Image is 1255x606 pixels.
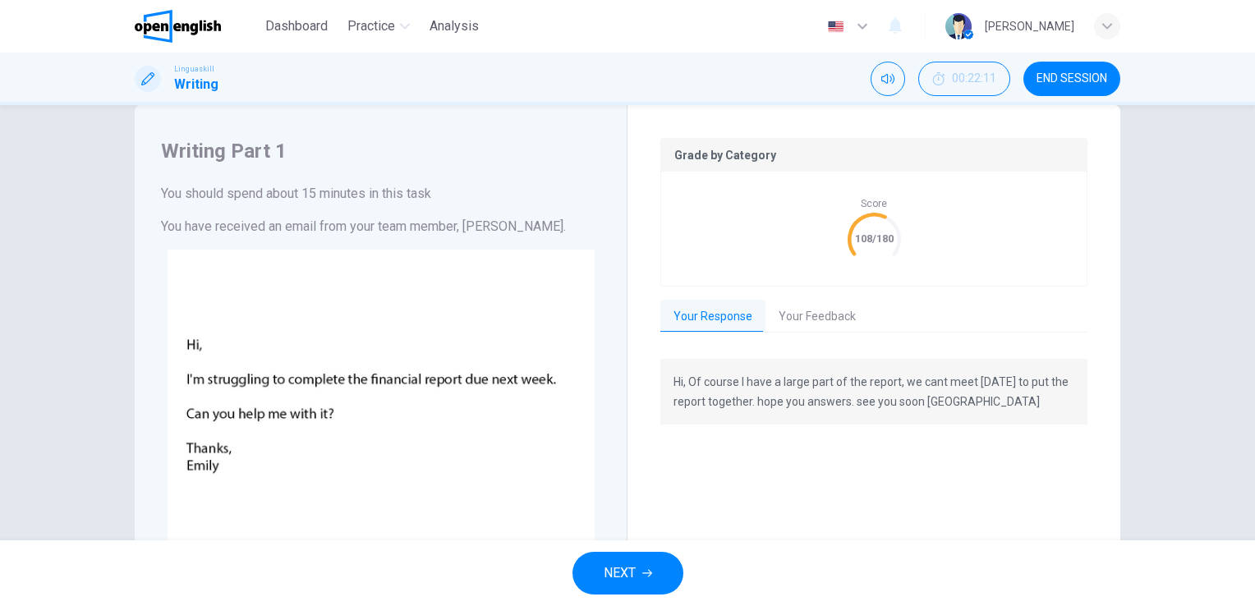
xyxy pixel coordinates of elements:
span: 00:22:11 [952,72,996,85]
h4: Writing Part 1 [161,138,600,164]
button: 00:22:11 [918,62,1010,96]
div: basic tabs example [660,300,1087,334]
button: END SESSION [1023,62,1120,96]
h1: Writing [174,75,218,94]
span: Dashboard [265,16,328,36]
img: OpenEnglish logo [135,10,221,43]
span: NEXT [604,562,636,585]
span: Linguaskill [174,63,214,75]
button: Analysis [423,11,485,41]
img: Profile picture [945,13,972,39]
div: [PERSON_NAME] [985,16,1074,36]
h6: You should spend about 15 minutes in this task [161,184,600,204]
h6: You have received an email from your team member, [PERSON_NAME]. [161,217,600,236]
div: Hide [918,62,1010,96]
button: Dashboard [259,11,334,41]
span: Practice [347,16,395,36]
p: Grade by Category [674,149,1073,162]
span: END SESSION [1037,72,1107,85]
button: Your Response [660,300,765,334]
div: Mute [871,62,905,96]
span: Analysis [430,16,479,36]
span: Score [861,198,887,209]
button: Your Feedback [765,300,869,334]
p: Hi, Of course I have a large part of the report, we cant meet [DATE] to put the report together. ... [673,372,1074,411]
text: 108/180 [855,232,894,245]
img: en [825,21,846,33]
button: NEXT [572,552,683,595]
button: Practice [341,11,416,41]
a: OpenEnglish logo [135,10,259,43]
